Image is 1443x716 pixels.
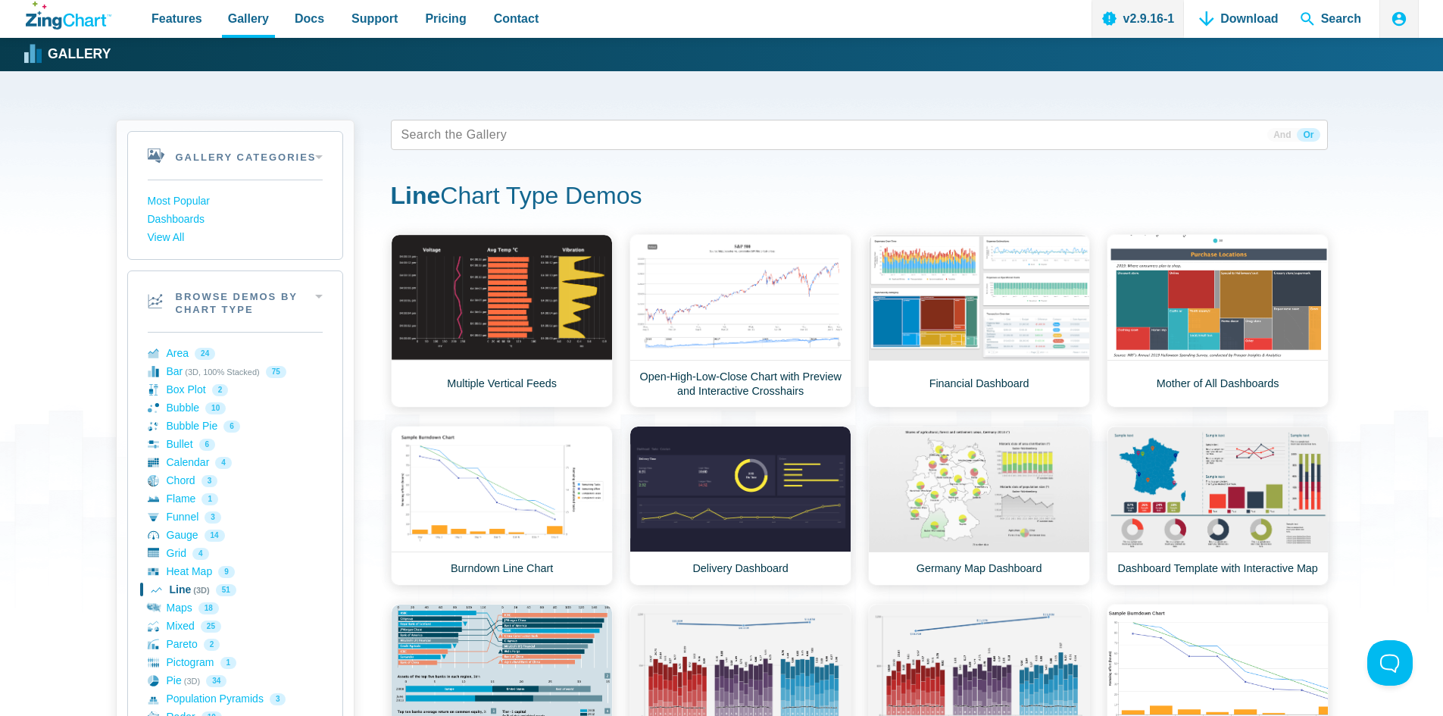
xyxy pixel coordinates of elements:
a: Financial Dashboard [868,234,1090,408]
a: Delivery Dashboard [629,426,851,586]
span: Features [151,8,202,29]
iframe: Toggle Customer Support [1367,640,1413,686]
strong: Gallery [48,48,111,61]
a: Multiple Vertical Feeds [391,234,613,408]
h2: Gallery Categories [128,132,342,180]
span: Support [351,8,398,29]
strong: Line [391,182,441,209]
a: Mother of All Dashboards [1107,234,1329,408]
h2: Browse Demos By Chart Type [128,271,342,332]
a: Gallery [26,43,111,66]
a: ZingChart Logo. Click to return to the homepage [26,2,111,30]
span: Or [1297,128,1320,142]
span: And [1267,128,1297,142]
a: Dashboard Template with Interactive Map [1107,426,1329,586]
a: View All [148,229,323,247]
span: Contact [494,8,539,29]
a: Open-High-Low-Close Chart with Preview and Interactive Crosshairs [629,234,851,408]
h1: Chart Type Demos [391,180,1328,214]
span: Pricing [425,8,466,29]
span: Docs [295,8,324,29]
a: Germany Map Dashboard [868,426,1090,586]
span: Gallery [228,8,269,29]
a: Most Popular [148,192,323,211]
a: Dashboards [148,211,323,229]
a: Burndown Line Chart [391,426,613,586]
